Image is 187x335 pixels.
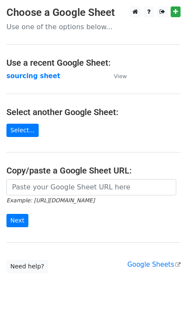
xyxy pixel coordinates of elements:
a: View [105,72,127,80]
h4: Use a recent Google Sheet: [6,58,181,68]
a: sourcing sheet [6,72,60,80]
input: Paste your Google Sheet URL here [6,179,176,195]
a: Select... [6,124,39,137]
p: Use one of the options below... [6,22,181,31]
a: Google Sheets [127,261,181,268]
h3: Choose a Google Sheet [6,6,181,19]
small: Example: [URL][DOMAIN_NAME] [6,197,95,204]
small: View [114,73,127,79]
input: Next [6,214,28,227]
h4: Select another Google Sheet: [6,107,181,117]
h4: Copy/paste a Google Sheet URL: [6,165,181,176]
a: Need help? [6,260,48,273]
